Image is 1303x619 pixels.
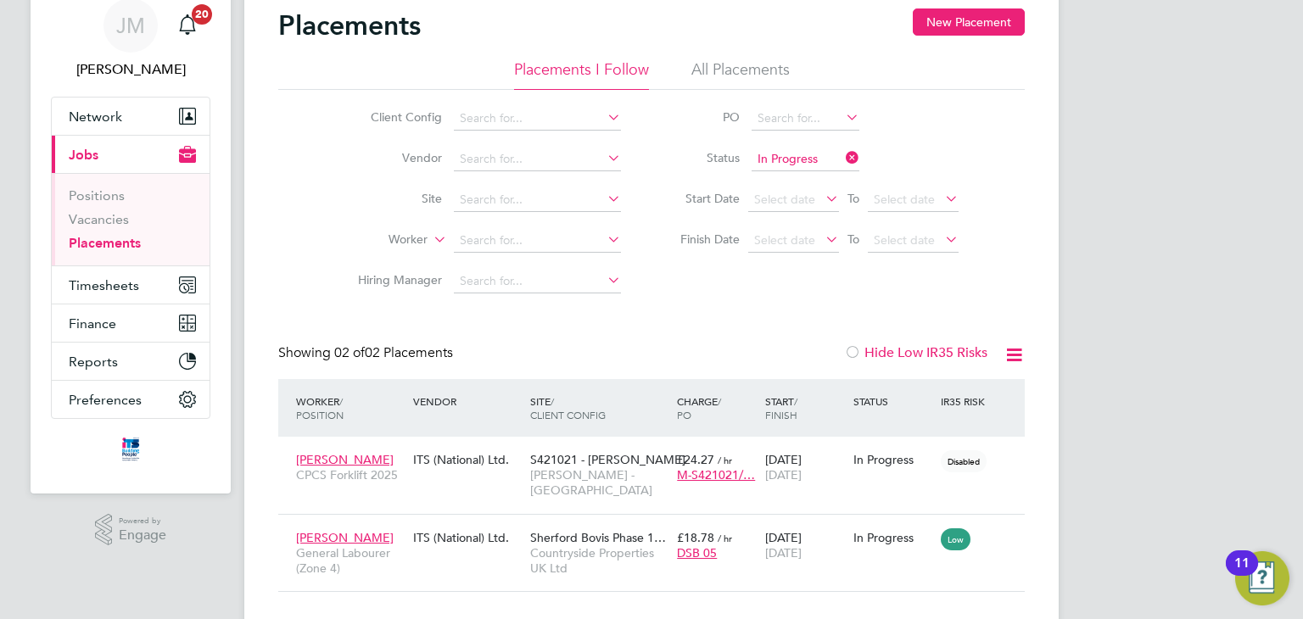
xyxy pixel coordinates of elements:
input: Search for... [454,229,621,253]
span: DSB 05 [677,545,717,560]
span: Low [941,528,970,550]
div: Vendor [409,386,526,416]
div: 11 [1234,563,1250,585]
label: Site [344,191,442,206]
div: In Progress [853,452,933,467]
span: / Finish [765,394,797,421]
a: [PERSON_NAME]General Labourer (Zone 4)ITS (National) Ltd.Sherford Bovis Phase 1…Countryside Prope... [292,521,1025,535]
h2: Placements [278,8,421,42]
span: Timesheets [69,277,139,293]
span: 02 Placements [334,344,453,361]
span: [DATE] [765,467,802,482]
input: Search for... [454,270,621,293]
div: [DATE] [761,521,849,569]
span: / Position [296,394,344,421]
span: Reports [69,354,118,370]
label: Hiring Manager [344,272,442,287]
a: Powered byEngage [95,514,167,546]
span: CPCS Forklift 2025 [296,467,405,482]
button: Timesheets [52,266,210,304]
span: Select date [874,232,935,248]
label: Worker [330,231,428,248]
span: Select date [874,192,935,207]
label: Hide Low IR35 Risks [844,344,987,361]
li: All Placements [691,59,790,90]
label: Start Date [663,191,740,206]
img: itsconstruction-logo-retina.png [119,436,143,463]
span: [DATE] [765,545,802,560]
label: Finish Date [663,231,740,247]
label: PO [663,109,740,125]
span: Joe Melmoth [51,59,210,80]
span: To [842,187,864,209]
li: Placements I Follow [514,59,649,90]
a: [PERSON_NAME]CPCS Forklift 2025ITS (National) Ltd.S421021 - [PERSON_NAME][PERSON_NAME] - [GEOGRAP... [292,443,1025,457]
span: M-S421021/… [677,467,755,482]
span: To [842,228,864,250]
div: Charge [673,386,761,430]
span: Engage [119,528,166,543]
span: / PO [677,394,721,421]
span: 20 [192,4,212,25]
span: [PERSON_NAME] - [GEOGRAPHIC_DATA] [530,467,668,498]
input: Select one [752,148,859,171]
span: / hr [718,532,732,544]
span: / hr [718,454,732,466]
span: S421021 - [PERSON_NAME] [530,452,685,467]
span: Select date [754,192,815,207]
span: £18.78 [677,530,714,545]
label: Client Config [344,109,442,125]
a: Placements [69,235,141,251]
div: Status [849,386,937,416]
div: Start [761,386,849,430]
span: Network [69,109,122,125]
input: Search for... [752,107,859,131]
span: Countryside Properties UK Ltd [530,545,668,576]
button: New Placement [913,8,1025,36]
input: Search for... [454,148,621,171]
div: Worker [292,386,409,430]
a: Go to home page [51,436,210,463]
button: Preferences [52,381,210,418]
span: Select date [754,232,815,248]
div: Showing [278,344,456,362]
div: Site [526,386,673,430]
button: Open Resource Center, 11 new notifications [1235,551,1289,605]
button: Jobs [52,136,210,173]
span: / Client Config [530,394,606,421]
span: [PERSON_NAME] [296,530,394,545]
button: Reports [52,343,210,380]
span: JM [116,14,145,36]
div: ITS (National) Ltd. [409,521,526,554]
input: Search for... [454,107,621,131]
span: 02 of [334,344,365,361]
a: Positions [69,187,125,204]
input: Search for... [454,188,621,212]
span: General Labourer (Zone 4) [296,545,405,576]
a: Vacancies [69,211,129,227]
span: Sherford Bovis Phase 1… [530,530,666,545]
span: £24.27 [677,452,714,467]
div: In Progress [853,530,933,545]
button: Network [52,98,210,135]
span: Powered by [119,514,166,528]
button: Finance [52,304,210,342]
label: Vendor [344,150,442,165]
div: IR35 Risk [937,386,995,416]
span: Disabled [941,450,987,472]
span: [PERSON_NAME] [296,452,394,467]
span: Preferences [69,392,142,408]
div: ITS (National) Ltd. [409,443,526,476]
div: Jobs [52,173,210,265]
span: Finance [69,315,116,332]
div: [DATE] [761,443,849,491]
span: Jobs [69,147,98,163]
label: Status [663,150,740,165]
